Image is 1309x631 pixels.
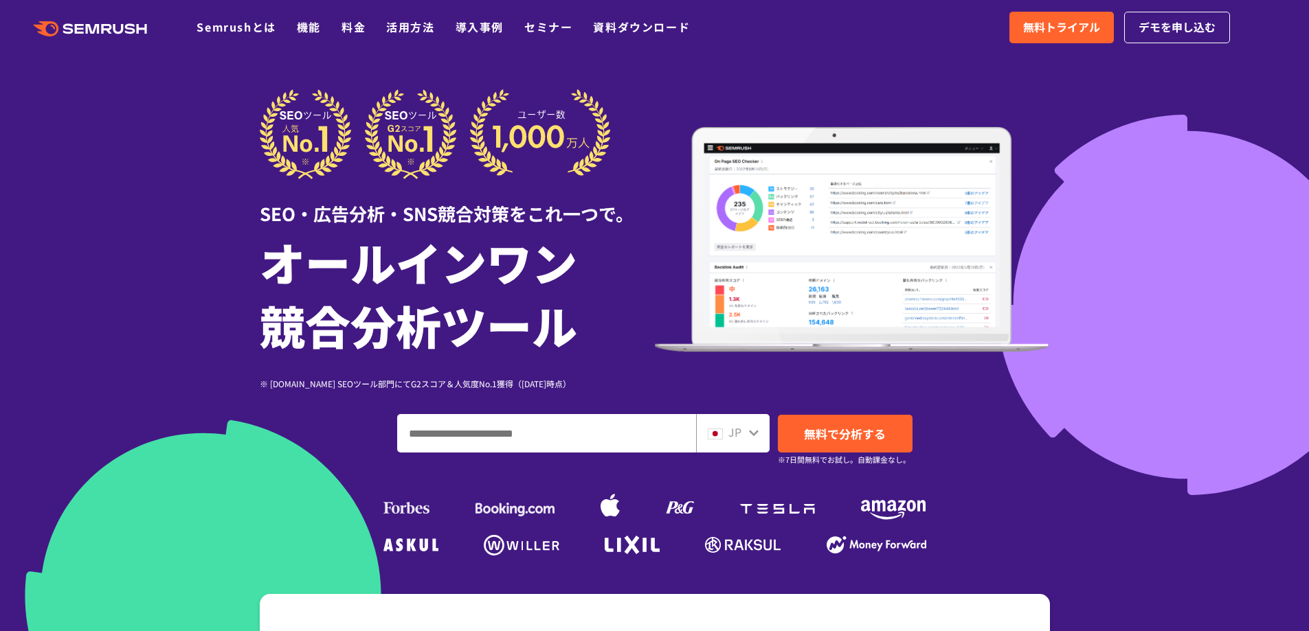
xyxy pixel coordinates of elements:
a: 活用方法 [386,19,434,35]
span: デモを申し込む [1139,19,1216,36]
a: デモを申し込む [1124,12,1230,43]
span: JP [728,424,741,440]
a: 料金 [342,19,366,35]
a: 機能 [297,19,321,35]
a: 無料で分析する [778,415,913,452]
h1: オールインワン 競合分析ツール [260,230,655,356]
a: Semrushとは [197,19,276,35]
a: セミナー [524,19,572,35]
div: SEO・広告分析・SNS競合対策をこれ一つで。 [260,179,655,227]
a: 無料トライアル [1009,12,1114,43]
input: ドメイン、キーワードまたはURLを入力してください [398,415,695,452]
small: ※7日間無料でお試し。自動課金なし。 [778,453,910,466]
a: 資料ダウンロード [593,19,690,35]
span: 無料トライアル [1023,19,1100,36]
a: 導入事例 [456,19,504,35]
span: 無料で分析する [804,425,886,442]
div: ※ [DOMAIN_NAME] SEOツール部門にてG2スコア＆人気度No.1獲得（[DATE]時点） [260,377,655,390]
